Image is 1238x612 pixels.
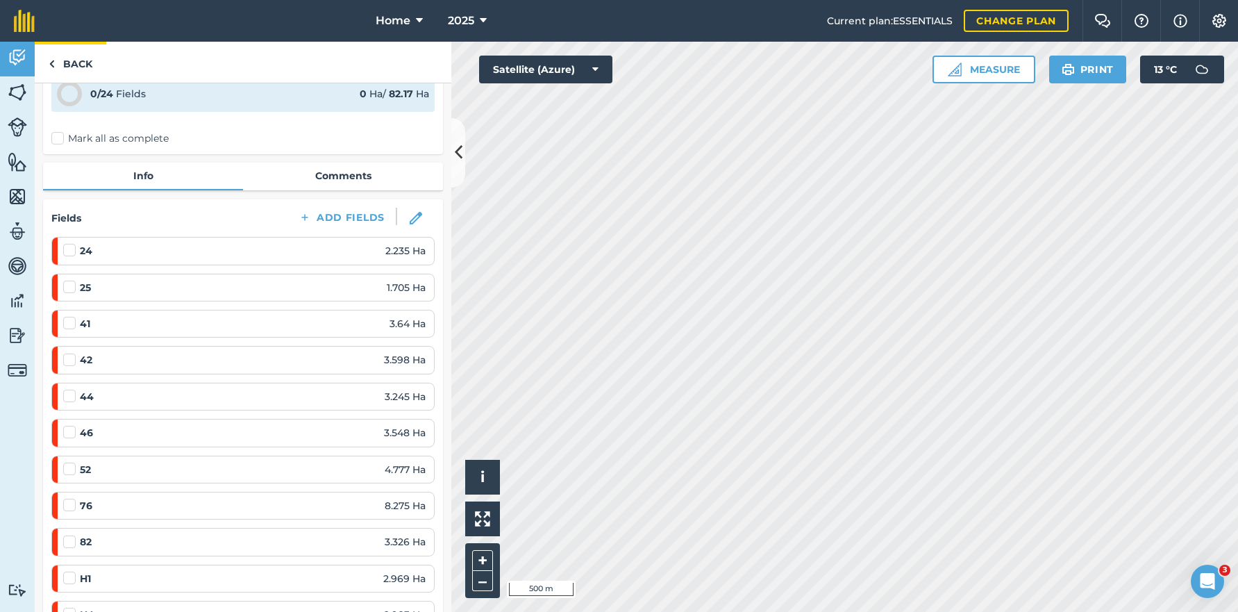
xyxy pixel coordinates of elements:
span: 3.548 Ha [384,425,426,440]
img: Ruler icon [948,63,962,76]
strong: 42 [80,352,92,367]
img: svg+xml;base64,PD94bWwgdmVyc2lvbj0iMS4wIiBlbmNvZGluZz0idXRmLTgiPz4KPCEtLSBHZW5lcmF0b3I6IEFkb2JlIE... [1188,56,1216,83]
strong: 82.17 [389,88,413,100]
span: 3.326 Ha [385,534,426,549]
span: 2.235 Ha [385,243,426,258]
img: svg+xml;base64,PD94bWwgdmVyc2lvbj0iMS4wIiBlbmNvZGluZz0idXRmLTgiPz4KPCEtLSBHZW5lcmF0b3I6IEFkb2JlIE... [8,117,27,137]
strong: H1 [80,571,91,586]
strong: 0 / 24 [90,88,113,100]
img: svg+xml;base64,PHN2ZyB4bWxucz0iaHR0cDovL3d3dy53My5vcmcvMjAwMC9zdmciIHdpZHRoPSI5IiBoZWlnaHQ9IjI0Ii... [49,56,55,72]
span: 8.275 Ha [385,498,426,513]
img: svg+xml;base64,PD94bWwgdmVyc2lvbj0iMS4wIiBlbmNvZGluZz0idXRmLTgiPz4KPCEtLSBHZW5lcmF0b3I6IEFkb2JlIE... [8,290,27,311]
strong: 25 [80,280,91,295]
img: svg+xml;base64,PD94bWwgdmVyc2lvbj0iMS4wIiBlbmNvZGluZz0idXRmLTgiPz4KPCEtLSBHZW5lcmF0b3I6IEFkb2JlIE... [8,47,27,68]
img: Two speech bubbles overlapping with the left bubble in the forefront [1094,14,1111,28]
span: 3.245 Ha [385,389,426,404]
span: Current plan : ESSENTIALS [827,13,953,28]
button: Satellite (Azure) [479,56,612,83]
span: i [480,468,485,486]
span: 3.598 Ha [384,352,426,367]
strong: 24 [80,243,92,258]
span: 4.777 Ha [385,462,426,477]
span: Home [376,13,410,29]
img: svg+xml;base64,PHN2ZyB4bWxucz0iaHR0cDovL3d3dy53My5vcmcvMjAwMC9zdmciIHdpZHRoPSI1NiIgaGVpZ2h0PSI2MC... [8,151,27,172]
button: Print [1049,56,1127,83]
img: svg+xml;base64,PHN2ZyB4bWxucz0iaHR0cDovL3d3dy53My5vcmcvMjAwMC9zdmciIHdpZHRoPSI1NiIgaGVpZ2h0PSI2MC... [8,82,27,103]
div: Fields [90,86,146,101]
img: svg+xml;base64,PD94bWwgdmVyc2lvbj0iMS4wIiBlbmNvZGluZz0idXRmLTgiPz4KPCEtLSBHZW5lcmF0b3I6IEFkb2JlIE... [8,256,27,276]
iframe: Intercom live chat [1191,565,1224,598]
strong: 82 [80,534,92,549]
button: – [472,571,493,591]
span: 3 [1219,565,1230,576]
strong: 0 [360,88,367,100]
img: A question mark icon [1133,14,1150,28]
strong: 41 [80,316,90,331]
img: A cog icon [1211,14,1228,28]
a: Back [35,42,106,83]
img: svg+xml;base64,PHN2ZyB3aWR0aD0iMTgiIGhlaWdodD0iMTgiIHZpZXdCb3g9IjAgMCAxOCAxOCIgZmlsbD0ibm9uZSIgeG... [410,212,422,224]
img: svg+xml;base64,PD94bWwgdmVyc2lvbj0iMS4wIiBlbmNvZGluZz0idXRmLTgiPz4KPCEtLSBHZW5lcmF0b3I6IEFkb2JlIE... [8,221,27,242]
button: i [465,460,500,495]
span: 2.969 Ha [383,571,426,586]
img: Four arrows, one pointing top left, one top right, one bottom right and the last bottom left [475,511,490,527]
strong: 46 [80,425,93,440]
div: Ha / Ha [360,86,429,101]
button: Measure [932,56,1035,83]
img: svg+xml;base64,PD94bWwgdmVyc2lvbj0iMS4wIiBlbmNvZGluZz0idXRmLTgiPz4KPCEtLSBHZW5lcmF0b3I6IEFkb2JlIE... [8,361,27,380]
strong: 44 [80,389,94,404]
span: 3.64 Ha [390,316,426,331]
img: svg+xml;base64,PD94bWwgdmVyc2lvbj0iMS4wIiBlbmNvZGluZz0idXRmLTgiPz4KPCEtLSBHZW5lcmF0b3I6IEFkb2JlIE... [8,325,27,346]
span: 2025 [448,13,474,29]
button: 13 °C [1140,56,1224,83]
a: Change plan [964,10,1069,32]
a: Comments [243,163,443,189]
img: svg+xml;base64,PHN2ZyB4bWxucz0iaHR0cDovL3d3dy53My5vcmcvMjAwMC9zdmciIHdpZHRoPSI1NiIgaGVpZ2h0PSI2MC... [8,186,27,207]
label: Mark all as complete [51,131,169,146]
span: 13 ° C [1154,56,1177,83]
a: Info [43,163,243,189]
strong: 76 [80,498,92,513]
h4: Fields [51,210,81,226]
button: + [472,550,493,571]
img: svg+xml;base64,PD94bWwgdmVyc2lvbj0iMS4wIiBlbmNvZGluZz0idXRmLTgiPz4KPCEtLSBHZW5lcmF0b3I6IEFkb2JlIE... [8,584,27,597]
img: svg+xml;base64,PHN2ZyB4bWxucz0iaHR0cDovL3d3dy53My5vcmcvMjAwMC9zdmciIHdpZHRoPSIxOSIgaGVpZ2h0PSIyNC... [1062,61,1075,78]
img: fieldmargin Logo [14,10,35,32]
button: Add Fields [287,208,396,227]
img: svg+xml;base64,PHN2ZyB4bWxucz0iaHR0cDovL3d3dy53My5vcmcvMjAwMC9zdmciIHdpZHRoPSIxNyIgaGVpZ2h0PSIxNy... [1173,13,1187,29]
span: 1.705 Ha [387,280,426,295]
strong: 52 [80,462,91,477]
